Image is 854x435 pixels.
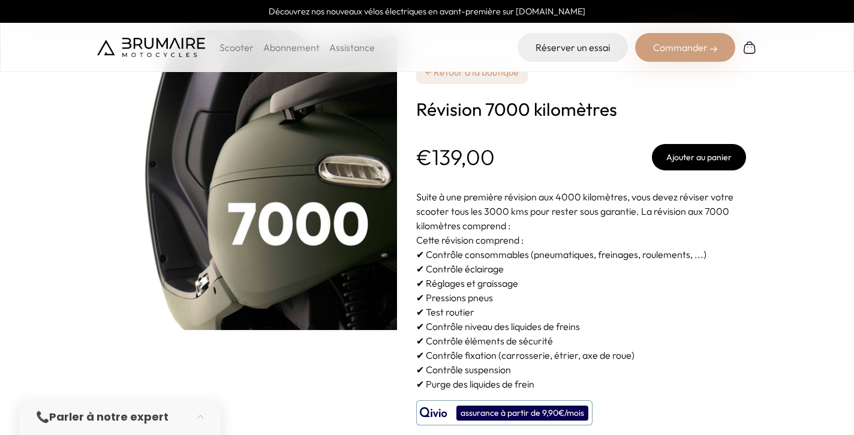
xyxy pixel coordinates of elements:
[416,319,746,334] p: ✔ Contrôle niveau des liquides de freins
[416,362,746,377] p: ✔ Contrôle suspension
[456,406,588,421] div: assurance à partir de 9,90€/mois
[416,290,746,305] p: ✔ Pressions pneus
[263,41,320,53] a: Abonnement
[416,98,746,120] h1: Révision 7000 kilomètres
[97,38,205,57] img: Brumaire Motocycles
[420,406,447,420] img: logo qivio
[416,233,746,247] p: Cette révision comprend :
[416,262,746,276] p: ✔ Contrôle éclairage
[416,334,746,348] p: ✔ Contrôle éléments de sécurité
[329,41,375,53] a: Assistance
[652,144,746,170] button: Ajouter au panier
[416,348,746,362] p: ✔ Contrôle fixation (carrosserie, étrier, axe de roue)
[416,400,593,425] button: assurance à partir de 9,90€/mois
[635,33,735,62] div: Commander
[97,30,397,330] img: Révision 7000 kilomètres
[710,46,717,53] img: right-arrow-2.png
[518,33,628,62] a: Réserver un essai
[742,40,757,55] img: Panier
[416,305,746,319] p: ✔ Test routier
[416,145,495,169] p: €139,00
[219,40,254,55] p: Scooter
[416,377,746,391] p: ✔ Purge des liquides de frein
[416,190,746,233] p: Suite à une première révision aux 4000 kilomètres, vous devez réviser votre scooter tous les 3000...
[416,247,746,262] p: ✔ Contrôle consommables (pneumatiques, freinages, roulements, ...)
[416,276,746,290] p: ✔ Réglages et graissage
